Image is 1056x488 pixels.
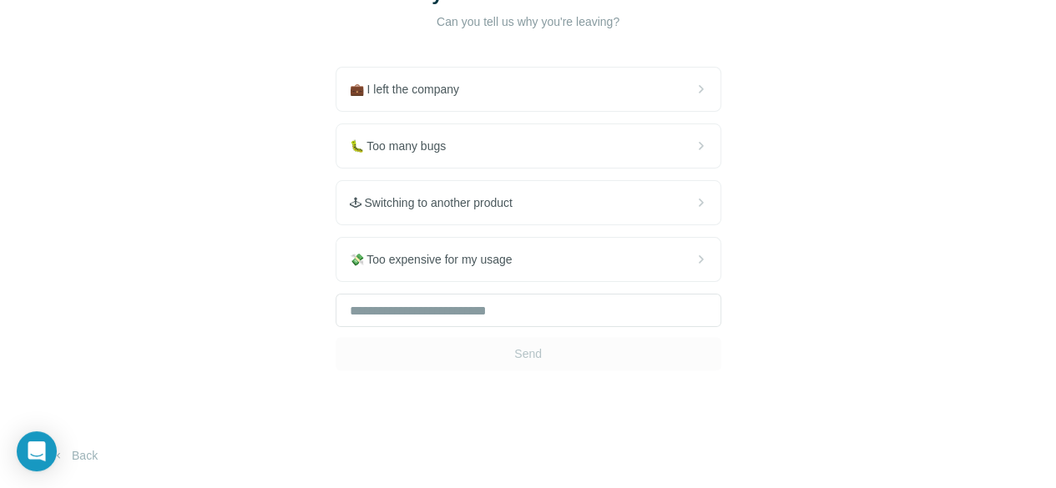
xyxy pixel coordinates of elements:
[350,194,526,211] span: 🕹 Switching to another product
[350,251,526,268] span: 💸 Too expensive for my usage
[361,13,695,30] p: Can you tell us why you're leaving?
[17,431,57,471] div: Open Intercom Messenger
[40,440,109,470] button: Back
[350,81,472,98] span: 💼 I left the company
[350,138,460,154] span: 🐛 Too many bugs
